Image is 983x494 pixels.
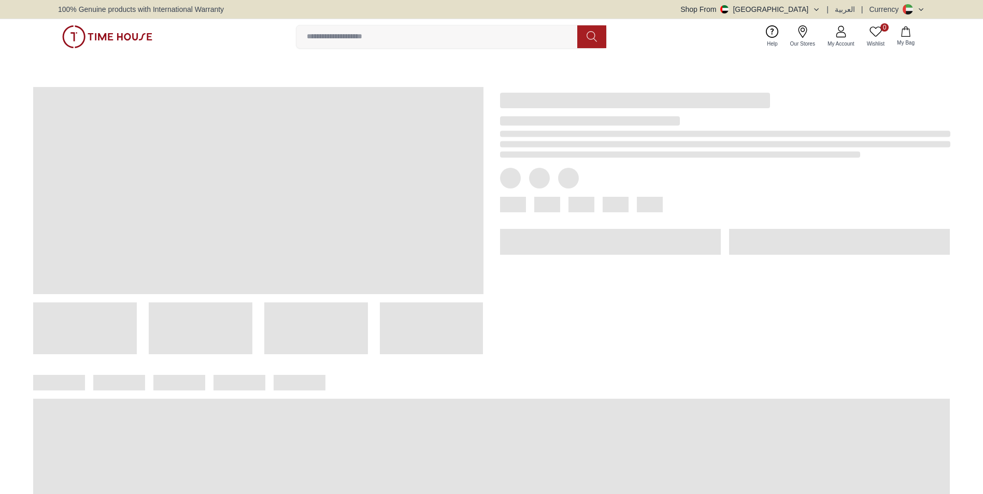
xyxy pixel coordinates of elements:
span: 100% Genuine products with International Warranty [58,4,224,14]
span: Wishlist [863,40,889,48]
button: My Bag [891,24,921,49]
span: 0 [880,23,889,32]
a: 0Wishlist [861,23,891,50]
button: العربية [835,4,855,14]
img: United Arab Emirates [720,5,729,13]
button: Shop From[GEOGRAPHIC_DATA] [680,4,820,14]
span: | [827,4,829,14]
span: | [861,4,863,14]
span: Help [763,40,782,48]
span: Our Stores [786,40,819,48]
span: My Account [823,40,859,48]
span: My Bag [893,39,919,47]
img: ... [62,25,152,48]
a: Our Stores [784,23,821,50]
div: Currency [869,4,903,14]
a: Help [761,23,784,50]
